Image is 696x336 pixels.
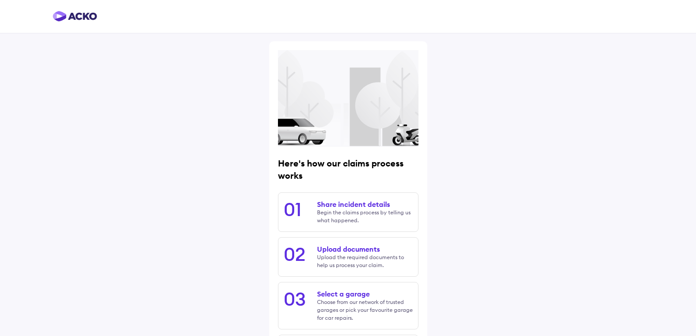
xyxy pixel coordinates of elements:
div: Share incident details [317,200,413,209]
h1: Here's how our claims process works [278,157,418,182]
div: 03 [284,289,310,309]
img: horizontal-gradient.png [53,11,97,22]
div: Upload documents [317,245,413,253]
img: Car and scooter illustration [278,117,418,147]
div: 02 [284,245,310,264]
img: Background with trees [278,50,418,147]
span: Upload the required documents to help us process your claim. [317,253,413,269]
span: Choose from our network of trusted garages or pick your favourite garage for car repairs. [317,298,413,322]
div: Select a garage [317,289,413,298]
span: Begin the claims process by telling us what happened. [317,209,413,224]
div: 01 [284,200,310,219]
